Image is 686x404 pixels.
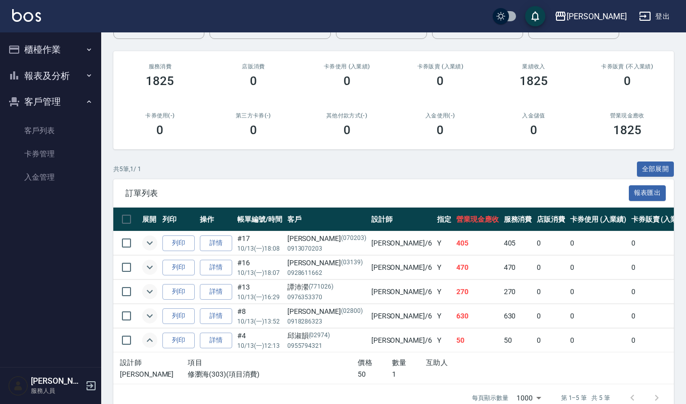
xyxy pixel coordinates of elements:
td: 270 [501,280,535,304]
td: #17 [235,231,285,255]
p: 10/13 (一) 18:07 [237,268,282,277]
h3: 0 [624,74,631,88]
th: 設計師 [369,208,435,231]
td: 0 [568,256,629,279]
td: [PERSON_NAME] /6 [369,256,435,279]
h3: 服務消費 [125,63,195,70]
th: 列印 [160,208,197,231]
button: 報表及分析 [4,63,97,89]
h2: 業績收入 [499,63,569,70]
p: 10/13 (一) 12:13 [237,341,282,350]
span: 項目 [188,358,202,367]
h3: 0 [344,123,351,137]
button: 櫃檯作業 [4,36,97,63]
p: (02974) [309,331,330,341]
button: [PERSON_NAME] [550,6,631,27]
span: 設計師 [120,358,142,367]
h2: 入金儲值 [499,112,569,119]
h3: 0 [530,123,537,137]
p: 1 [392,369,426,380]
td: 0 [534,231,568,255]
p: 0955794321 [287,341,366,350]
a: 詳情 [200,308,232,324]
td: 0 [534,304,568,328]
th: 帳單編號/時間 [235,208,285,231]
a: 報表匯出 [629,188,666,197]
td: Y [435,231,454,255]
p: 0976353370 [287,293,366,302]
h3: 1825 [146,74,174,88]
button: 客戶管理 [4,89,97,115]
td: 0 [568,231,629,255]
h2: 卡券使用 (入業績) [312,63,381,70]
button: 全部展開 [637,161,674,177]
p: (02800) [341,306,363,317]
span: 數量 [392,358,407,367]
div: [PERSON_NAME] [287,258,366,268]
td: 0 [568,304,629,328]
button: 列印 [162,235,195,251]
p: 共 5 筆, 1 / 1 [113,165,141,174]
td: Y [435,256,454,279]
button: expand row [142,284,157,299]
span: 價格 [358,358,372,367]
button: save [525,6,545,26]
p: 0913070203 [287,244,366,253]
td: 0 [568,329,629,352]
td: 405 [454,231,501,255]
td: 270 [454,280,501,304]
p: 50 [358,369,392,380]
p: 0928611662 [287,268,366,277]
p: [PERSON_NAME] [120,369,188,380]
h3: 0 [250,123,257,137]
h2: 卡券販賣 (入業績) [406,63,475,70]
a: 詳情 [200,284,232,300]
h3: 0 [437,74,444,88]
th: 店販消費 [534,208,568,231]
td: 0 [568,280,629,304]
td: 0 [534,329,568,352]
button: 列印 [162,308,195,324]
th: 客戶 [285,208,369,231]
p: (771026) [309,282,334,293]
p: 10/13 (一) 13:52 [237,317,282,326]
td: 50 [454,329,501,352]
td: #4 [235,329,285,352]
h2: 卡券販賣 (不入業績) [592,63,662,70]
p: 10/13 (一) 16:29 [237,293,282,302]
h3: 1825 [520,74,548,88]
div: [PERSON_NAME] [567,10,627,23]
td: 630 [454,304,501,328]
a: 詳情 [200,333,232,348]
td: #16 [235,256,285,279]
td: Y [435,304,454,328]
th: 營業現金應收 [454,208,501,231]
h2: 卡券使用(-) [125,112,195,119]
button: expand row [142,260,157,275]
div: 譚沛瀠 [287,282,366,293]
button: 報表匯出 [629,185,666,201]
h2: 營業現金應收 [592,112,662,119]
td: [PERSON_NAME] /6 [369,304,435,328]
p: 10/13 (一) 18:08 [237,244,282,253]
td: [PERSON_NAME] /6 [369,329,435,352]
div: [PERSON_NAME] [287,306,366,317]
td: 0 [534,280,568,304]
th: 卡券使用 (入業績) [568,208,629,231]
p: 0918286323 [287,317,366,326]
h2: 店販消費 [219,63,288,70]
td: #8 [235,304,285,328]
button: 登出 [635,7,674,26]
td: Y [435,329,454,352]
th: 展開 [140,208,160,231]
button: 列印 [162,333,195,348]
div: [PERSON_NAME] [287,233,366,244]
button: 列印 [162,260,195,275]
th: 操作 [197,208,235,231]
td: Y [435,280,454,304]
h5: [PERSON_NAME] [31,376,82,386]
h2: 入金使用(-) [406,112,475,119]
h3: 0 [156,123,163,137]
button: expand row [142,333,157,348]
a: 入金管理 [4,166,97,189]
